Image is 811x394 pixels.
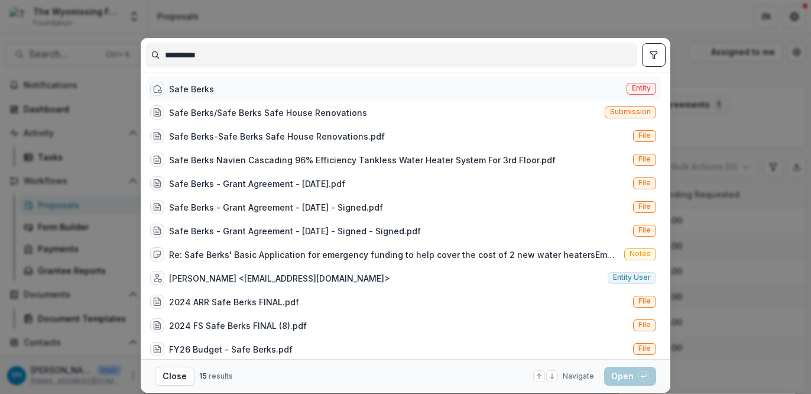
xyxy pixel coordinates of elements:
[169,177,345,190] div: Safe Berks - Grant Agreement - [DATE].pdf
[604,367,656,386] button: Open
[632,84,651,92] span: Entity
[169,154,556,166] div: Safe Berks Navien Cascading 96% Efficiency Tankless Water Heater System For 3rd Floor.pdf
[563,371,594,382] span: Navigate
[638,344,651,353] span: File
[169,319,307,332] div: 2024 FS Safe Berks FINAL (8).pdf
[169,296,299,308] div: 2024 ARR Safe Berks FINAL.pdf
[610,108,651,116] span: Submission
[638,155,651,163] span: File
[169,201,383,214] div: Safe Berks - Grant Agreement - [DATE] - Signed.pdf
[638,179,651,187] span: File
[169,83,214,95] div: Safe Berks
[638,226,651,234] span: File
[169,106,367,119] div: Safe Berks/Safe Berks Safe House Renovations
[169,248,619,261] div: Re: Safe Berks' Basic Application for emergency funding to help cover the cost of 2 new water hea...
[642,43,666,67] button: toggle filters
[638,131,651,140] span: File
[638,202,651,211] span: File
[169,343,293,356] div: FY26 Budget - Safe Berks.pdf
[155,367,194,386] button: Close
[630,250,651,258] span: Notes
[638,297,651,305] span: File
[209,372,233,380] span: results
[169,130,385,143] div: Safe Berks-Safe Berks Safe House Renovations.pdf
[613,273,651,282] span: Entity user
[638,321,651,329] span: File
[169,272,390,285] div: [PERSON_NAME] <[EMAIL_ADDRESS][DOMAIN_NAME]>
[169,225,421,237] div: Safe Berks - Grant Agreement - [DATE] - Signed - Signed.pdf
[199,372,207,380] span: 15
